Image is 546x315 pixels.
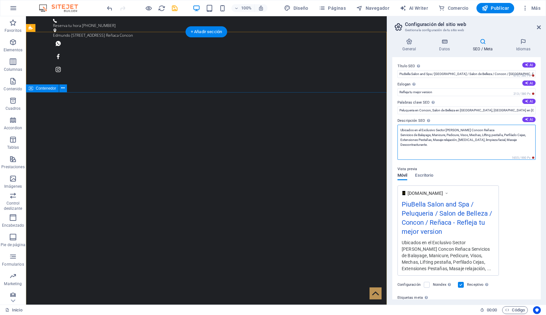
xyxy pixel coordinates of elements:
[522,62,536,68] button: Título SEO
[533,306,541,314] button: Usercentrics
[4,125,22,131] p: Accordion
[186,26,227,37] div: + Añadir sección
[476,3,514,13] button: Publicar
[480,306,497,314] h6: Tiempo de la sesión
[511,156,536,160] span: 1655 / 990 Px
[356,5,389,11] span: Navegador
[512,92,536,96] span: 213 / 580 Px
[319,5,346,11] span: Páginas
[241,4,252,12] h6: 100%
[397,281,421,289] label: Configuración
[145,4,152,12] button: Haz clic para salir del modo de previsualización y seguir editando
[433,281,454,289] label: Noindex
[487,306,497,314] span: 00 00
[522,99,536,104] button: Palabras clave SEO
[522,81,536,86] button: Eslogan
[397,3,431,13] button: AI Writer
[397,294,536,302] label: Etiquetas meta
[512,73,536,78] span: 670 / 580 Px
[397,81,536,88] label: Eslogan
[397,117,536,125] label: Descripción SEO
[7,145,19,150] p: Tablas
[405,21,541,27] h2: Configuración del sitio web
[436,3,471,13] button: Comercio
[171,5,178,12] i: Guardar (Ctrl+S)
[231,4,254,12] button: 100%
[397,99,536,107] label: Palabras clave SEO
[502,306,528,314] button: Código
[491,308,492,312] span: :
[284,5,308,11] span: Diseño
[5,28,21,33] p: Favoritos
[106,4,113,12] button: undo
[5,306,22,314] a: Haz clic para cancelar la selección y doble clic para abrir páginas
[397,171,407,181] span: Móvil
[37,4,86,12] img: Editor Logo
[463,38,506,52] h4: SEO / Meta
[1,164,24,170] p: Prestaciones
[438,5,469,11] span: Comercio
[258,5,264,11] i: Al redimensionar, ajustar el nivel de zoom automáticamente para ajustarse al dispositivo elegido.
[4,47,22,53] p: Elementos
[467,281,490,289] label: Receptivo
[158,4,165,12] button: reload
[505,306,525,314] span: Código
[2,223,24,228] p: Encabezado
[4,281,22,286] p: Marketing
[397,62,536,70] label: Título SEO
[6,106,21,111] p: Cuadros
[400,5,428,11] span: AI Writer
[2,262,24,267] p: Formularios
[106,5,113,12] i: Deshacer: Cambiar descripción (Ctrl+Z)
[4,184,22,189] p: Imágenes
[522,117,536,122] button: Descripción SEO
[408,190,443,196] span: [DOMAIN_NAME]
[4,86,22,92] p: Contenido
[354,3,392,13] button: Navegador
[519,3,543,13] button: Más
[1,242,25,247] p: Pie de página
[4,67,22,72] p: Columnas
[405,27,528,33] h3: Gestiona la configuración de tu sitio web
[522,5,540,11] span: Más
[158,5,165,12] i: Volver a cargar página
[415,171,433,181] span: Escritorio
[397,165,417,173] p: Vista previa
[316,3,348,13] button: Páginas
[171,4,178,12] button: save
[397,173,433,185] div: Vista previa
[36,86,56,90] span: Contenedor
[281,3,311,13] button: Diseño
[397,88,536,96] input: Eslogan...
[281,3,311,13] div: Diseño (Ctrl+Alt+Y)
[402,191,406,195] img: LogotipoPiuBellaSalonySpa-j6SXwp66wNUpLj2sD9GMJQ-2Y4Iai2SJ_W4J0QzBBBGjg.png
[402,199,495,239] div: PiuBella Salon and Spa / Peluqueria / Salon de Belleza / Concon / Reñaca - Refleja tu mejor version
[392,38,429,52] h4: General
[402,239,495,272] div: Ubicados en el Exclusivo Sector [PERSON_NAME] Concon Reñaca Servicios de Balayage, Manicure, Pedi...
[506,38,541,52] h4: Idiomas
[429,38,463,52] h4: Datos
[482,5,509,11] span: Publicar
